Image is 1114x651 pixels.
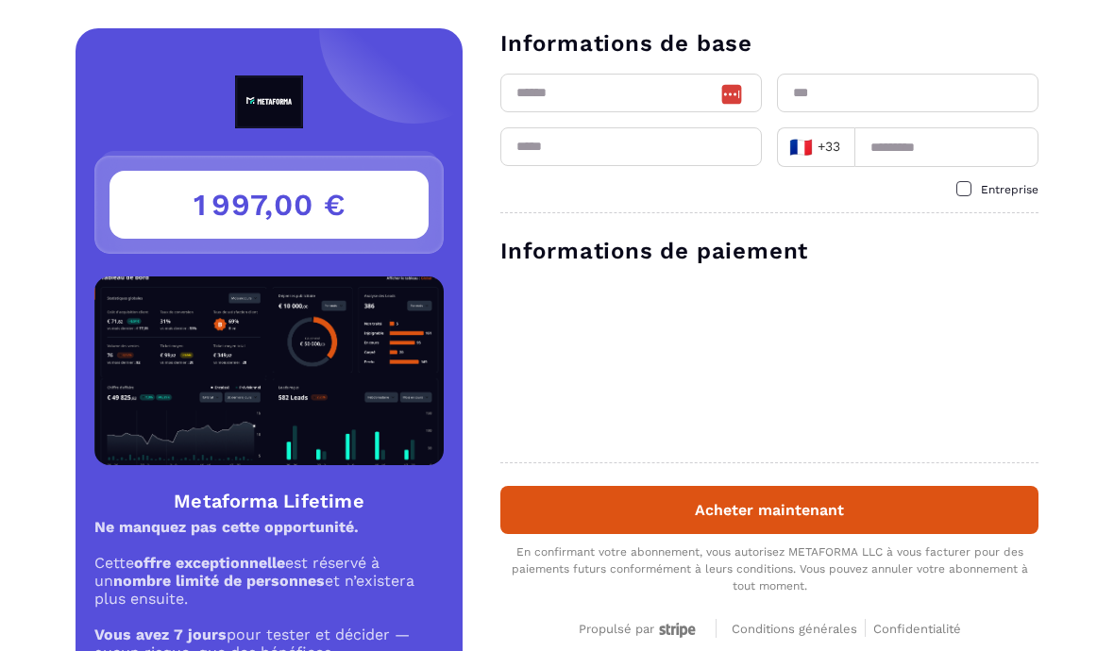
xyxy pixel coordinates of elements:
[192,75,346,128] img: logo
[500,28,1038,58] h3: Informations de base
[500,543,1038,594] div: En confirmant votre abonnement, vous autorisez METAFORMA LLC à vous facturer pour des paiements f...
[500,236,1038,266] h3: Informations de paiement
[134,554,285,572] strong: offre exceptionnelle
[789,134,813,160] span: 🇫🇷
[94,276,444,465] img: Product Image
[94,488,444,514] h4: Metaforma Lifetime
[873,622,961,636] span: Confidentialité
[981,183,1038,196] span: Entreprise
[94,554,444,608] p: Cette est réservé à un et n’existera plus ensuite.
[497,277,1042,443] iframe: Cadre de saisie sécurisé pour le paiement
[789,134,842,160] span: +33
[110,171,429,239] h3: 1 997,00 €
[873,619,961,637] a: Confidentialité
[846,133,849,161] input: Search for option
[777,127,854,167] div: Search for option
[94,626,227,643] strong: Vous avez 7 jours
[579,619,700,637] a: Propulsé par
[94,518,359,536] strong: Ne manquez pas cette opportunité.
[113,572,325,590] strong: nombre limité de personnes
[732,622,857,636] span: Conditions générales
[579,622,700,638] div: Propulsé par
[500,486,1038,534] button: Acheter maintenant
[732,619,866,637] a: Conditions générales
